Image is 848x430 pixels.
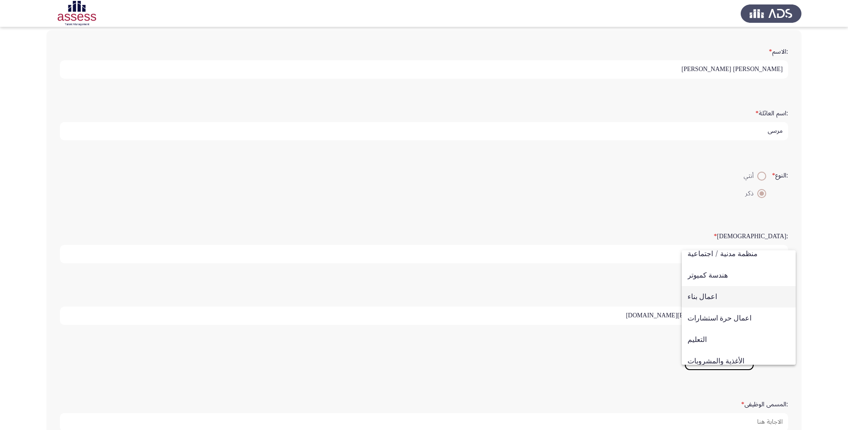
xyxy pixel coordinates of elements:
[688,308,790,329] span: اعمال حرة استشارات
[688,350,790,372] span: الأغذية والمشروبات
[688,329,790,350] span: التعليم
[688,265,790,286] span: هندسة كميوتر
[688,243,790,265] span: منظمة مدنية / اجتماعية
[688,286,790,308] span: اعمال بناء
